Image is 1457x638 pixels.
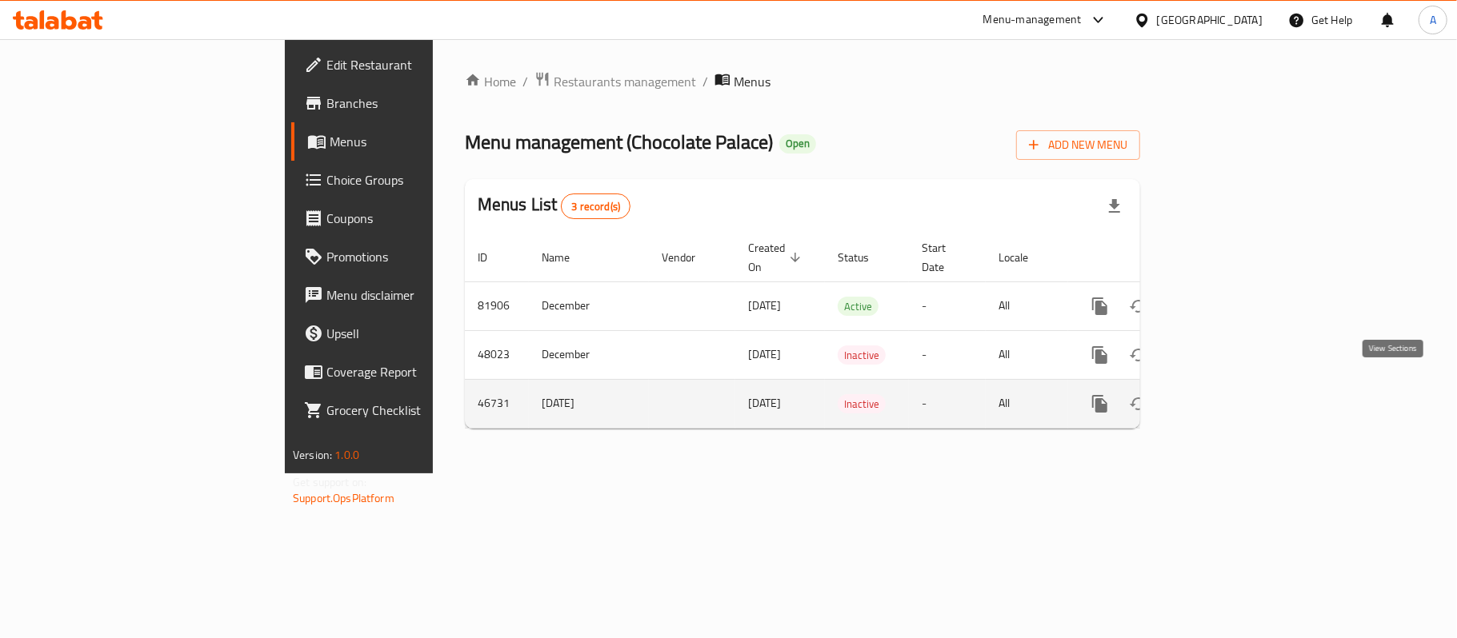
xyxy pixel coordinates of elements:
span: [DATE] [748,344,781,365]
a: Restaurants management [534,71,696,92]
td: - [909,281,986,330]
span: Locale [999,248,1049,267]
span: 1.0.0 [334,445,359,465]
td: All [986,281,1068,330]
span: A [1430,11,1436,29]
button: Add New Menu [1016,130,1140,160]
span: Menus [734,72,771,91]
span: Upsell [326,324,515,343]
span: Active [838,297,879,316]
span: Menus [330,132,515,151]
li: / [702,72,708,91]
button: Change Status [1119,287,1158,325]
span: Inactive [838,395,886,413]
div: [GEOGRAPHIC_DATA] [1157,11,1263,29]
span: Choice Groups [326,170,515,189]
a: Menus [291,122,528,161]
a: Support.OpsPlatform [293,488,394,508]
span: Name [542,248,590,267]
a: Choice Groups [291,161,528,199]
span: Start Date [922,238,967,277]
span: Add New Menu [1029,135,1127,155]
span: Created On [748,238,806,277]
a: Coupons [291,199,528,237]
a: Upsell [291,314,528,353]
a: Coverage Report [291,353,528,391]
td: - [909,379,986,428]
span: Version: [293,445,332,465]
td: December [529,330,649,379]
td: All [986,330,1068,379]
span: Menu management ( Chocolate Palace ) [465,124,773,160]
h2: Menus List [478,193,630,219]
th: Actions [1068,233,1247,282]
span: 3 record(s) [562,199,630,214]
span: Status [838,248,890,267]
div: Menu-management [983,10,1082,30]
span: Promotions [326,247,515,266]
div: Open [779,134,816,154]
button: more [1081,336,1119,374]
a: Edit Restaurant [291,46,528,84]
div: Total records count [561,193,630,219]
span: Coupons [326,209,515,228]
span: Menu disclaimer [326,285,515,305]
span: Grocery Checklist [326,401,515,420]
td: December [529,281,649,330]
span: ID [478,248,508,267]
span: [DATE] [748,393,781,413]
div: Active [838,297,879,316]
td: All [986,379,1068,428]
td: - [909,330,986,379]
a: Grocery Checklist [291,391,528,429]
span: Vendor [662,248,716,267]
button: Change Status [1119,336,1158,374]
button: more [1081,385,1119,423]
span: Coverage Report [326,362,515,381]
nav: breadcrumb [465,71,1140,92]
span: Open [779,137,816,150]
button: more [1081,287,1119,325]
span: Branches [326,94,515,113]
span: Inactive [838,346,886,365]
div: Inactive [838,394,886,413]
a: Promotions [291,237,528,276]
span: [DATE] [748,295,781,316]
span: Edit Restaurant [326,55,515,74]
span: Get support on: [293,472,366,492]
div: Export file [1095,187,1134,225]
table: enhanced table [465,233,1247,429]
a: Branches [291,84,528,122]
td: [DATE] [529,379,649,428]
span: Restaurants management [554,72,696,91]
a: Menu disclaimer [291,276,528,314]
